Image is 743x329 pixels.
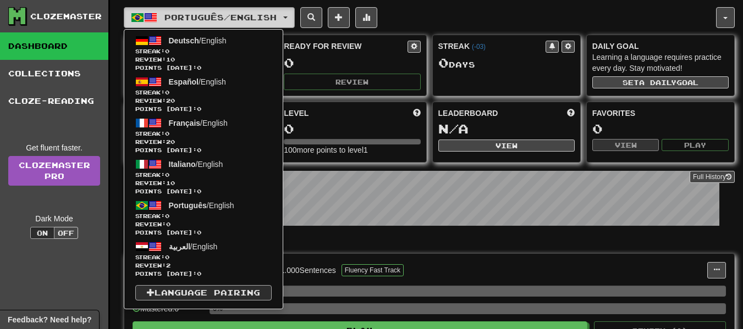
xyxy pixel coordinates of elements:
[592,108,729,119] div: Favorites
[8,314,91,325] span: Open feedback widget
[135,220,272,228] span: Review: 0
[124,156,283,197] a: Italiano/EnglishStreak:0 Review:10Points [DATE]:0
[8,213,100,224] div: Dark Mode
[135,171,272,179] span: Streak:
[135,179,272,187] span: Review: 10
[592,76,729,88] button: Seta dailygoal
[135,130,272,138] span: Streak:
[438,41,546,52] div: Streak
[135,261,272,270] span: Review: 2
[135,88,272,97] span: Streak:
[284,122,420,136] div: 0
[165,171,169,178] span: 0
[133,303,204,321] div: Mastered: 0
[135,270,272,278] span: Points [DATE]: 0
[124,238,283,280] a: العربية/EnglishStreak:0 Review:2Points [DATE]:0
[169,77,199,86] span: Español
[300,7,322,28] button: Search sentences
[169,160,223,169] span: / English
[280,265,336,276] div: 1.000 Sentences
[54,227,78,239] button: Off
[169,119,228,127] span: / English
[8,156,100,186] a: ClozemasterPro
[438,56,575,70] div: Day s
[8,142,100,153] div: Get fluent faster.
[169,119,201,127] span: Français
[135,228,272,237] span: Points [DATE]: 0
[169,201,234,210] span: / English
[165,89,169,96] span: 0
[592,41,729,52] div: Daily Goal
[662,139,729,151] button: Play
[284,41,407,52] div: Ready for Review
[438,121,469,136] span: N/A
[135,55,272,64] span: Review: 10
[135,212,272,220] span: Streak:
[438,140,575,152] button: View
[135,105,272,113] span: Points [DATE]: 0
[135,285,272,300] a: Language Pairing
[124,115,283,156] a: Français/EnglishStreak:0 Review:20Points [DATE]:0
[342,264,404,276] button: Fluency Fast Track
[165,254,169,260] span: 0
[355,7,377,28] button: More stats
[124,237,735,248] p: In Progress
[284,74,420,90] button: Review
[639,79,676,86] span: a daily
[135,64,272,72] span: Points [DATE]: 0
[690,171,735,183] button: Full History
[124,32,283,74] a: Deutsch/EnglishStreak:0 Review:10Points [DATE]:0
[135,187,272,196] span: Points [DATE]: 0
[592,122,729,136] div: 0
[284,144,420,155] div: 100 more points to level 1
[164,13,277,22] span: Português / English
[567,108,575,119] span: This week in points, UTC
[169,201,207,210] span: Português
[165,48,169,54] span: 0
[135,97,272,105] span: Review: 20
[472,43,486,51] a: (-03)
[284,108,309,119] span: Level
[438,55,449,70] span: 0
[124,197,283,238] a: Português/EnglishStreak:0 Review:0Points [DATE]:0
[592,139,659,151] button: View
[135,138,272,146] span: Review: 20
[135,47,272,55] span: Streak:
[165,130,169,137] span: 0
[30,11,102,22] div: Clozemaster
[413,108,421,119] span: Score more points to level up
[135,253,272,261] span: Streak:
[124,74,283,115] a: Español/EnglishStreak:0 Review:20Points [DATE]:0
[169,242,218,251] span: / English
[169,36,227,45] span: / English
[124,7,295,28] button: Português/English
[135,146,272,154] span: Points [DATE]: 0
[165,213,169,219] span: 0
[30,227,54,239] button: On
[592,52,729,74] div: Learning a language requires practice every day. Stay motivated!
[284,56,420,70] div: 0
[169,36,199,45] span: Deutsch
[169,242,190,251] span: العربية
[438,108,498,119] span: Leaderboard
[169,77,226,86] span: / English
[328,7,350,28] button: Add sentence to collection
[169,160,196,169] span: Italiano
